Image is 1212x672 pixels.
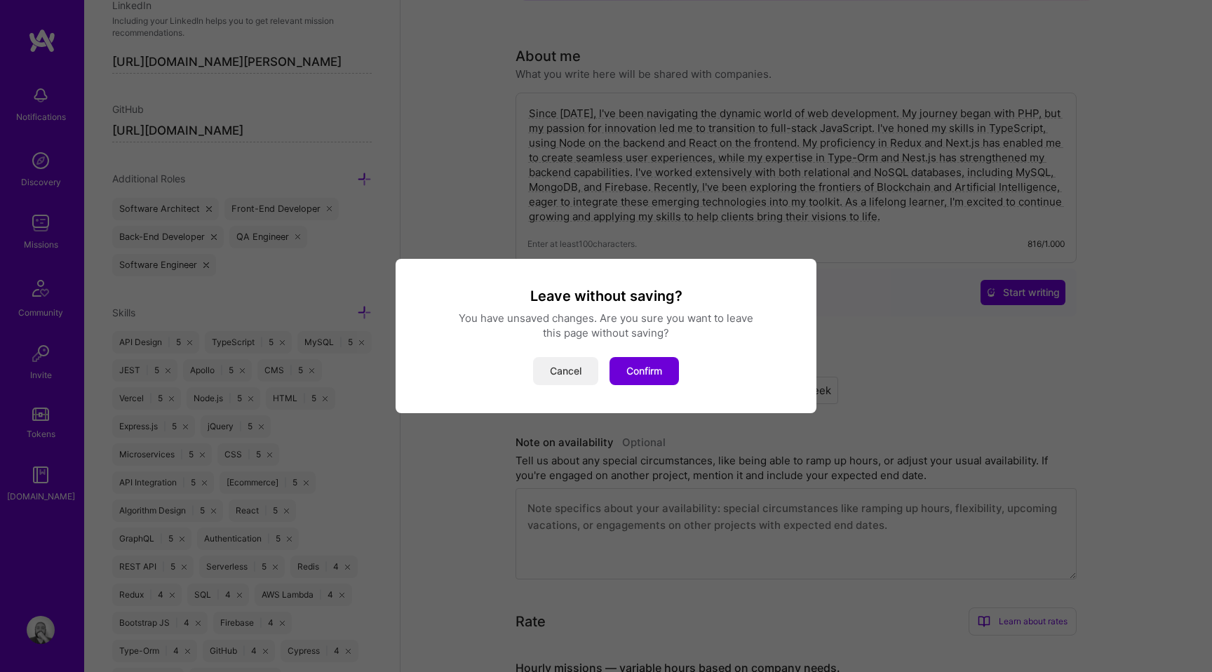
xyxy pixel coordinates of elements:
[412,325,800,340] div: this page without saving?
[412,311,800,325] div: You have unsaved changes. Are you sure you want to leave
[533,357,598,385] button: Cancel
[412,287,800,305] h3: Leave without saving?
[610,357,679,385] button: Confirm
[396,259,816,413] div: modal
